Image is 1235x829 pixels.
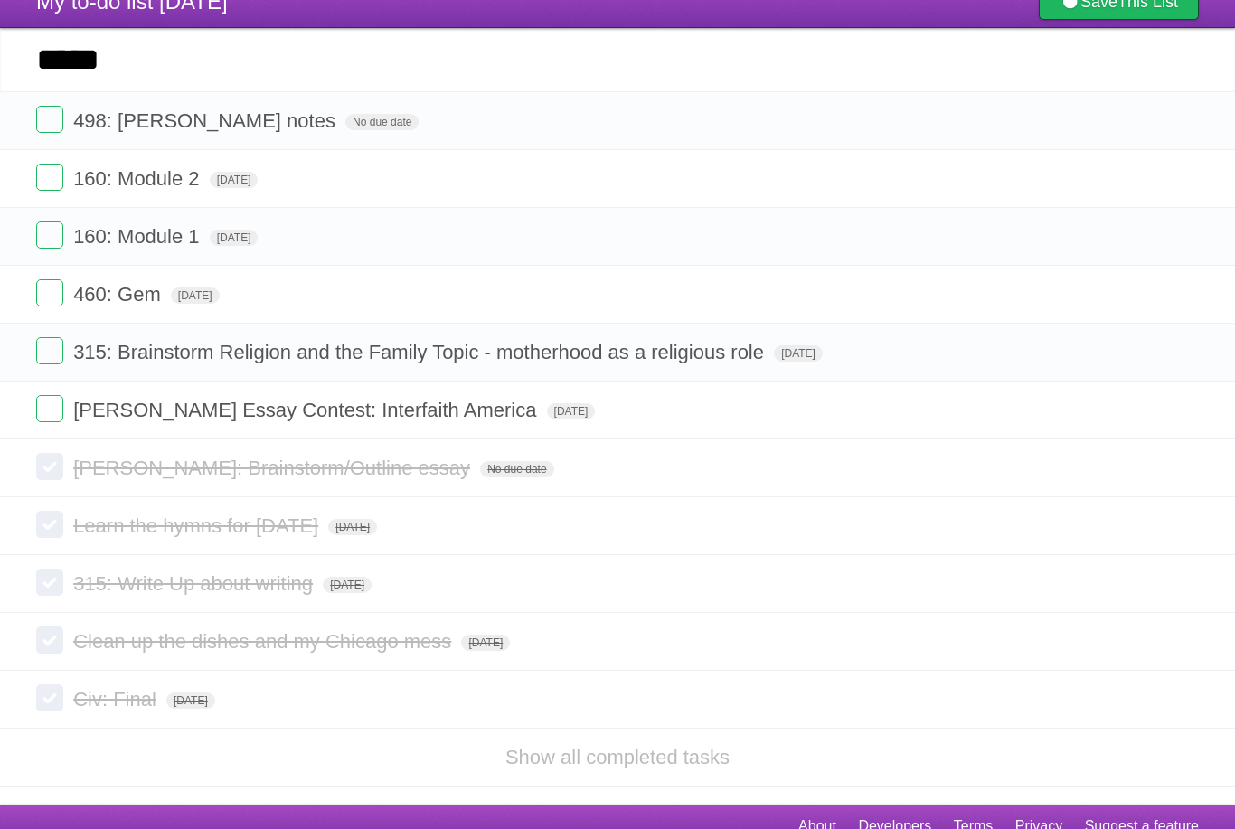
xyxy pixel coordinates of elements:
[36,395,63,422] label: Done
[328,519,377,535] span: [DATE]
[36,164,63,191] label: Done
[36,569,63,596] label: Done
[73,572,317,595] span: 315: Write Up about writing
[166,692,215,709] span: [DATE]
[36,221,63,249] label: Done
[480,461,553,477] span: No due date
[345,114,419,130] span: No due date
[210,172,259,188] span: [DATE]
[323,577,372,593] span: [DATE]
[73,225,203,248] span: 160: Module 1
[73,514,323,537] span: Learn the hymns for [DATE]
[73,688,161,711] span: Civ: Final
[36,626,63,654] label: Done
[210,230,259,246] span: [DATE]
[73,457,475,479] span: [PERSON_NAME]: Brainstorm/Outline essay
[36,279,63,306] label: Done
[73,630,456,653] span: Clean up the dishes and my Chicago mess
[547,403,596,419] span: [DATE]
[461,635,510,651] span: [DATE]
[36,337,63,364] label: Done
[171,287,220,304] span: [DATE]
[73,109,340,132] span: 498: [PERSON_NAME] notes
[774,345,823,362] span: [DATE]
[73,341,768,363] span: 315: Brainstorm Religion and the Family Topic - motherhood as a religious role
[73,167,203,190] span: 160: Module 2
[73,399,541,421] span: [PERSON_NAME] Essay Contest: Interfaith America
[36,684,63,711] label: Done
[73,283,165,306] span: 460: Gem
[36,453,63,480] label: Done
[36,511,63,538] label: Done
[505,746,730,768] a: Show all completed tasks
[36,106,63,133] label: Done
